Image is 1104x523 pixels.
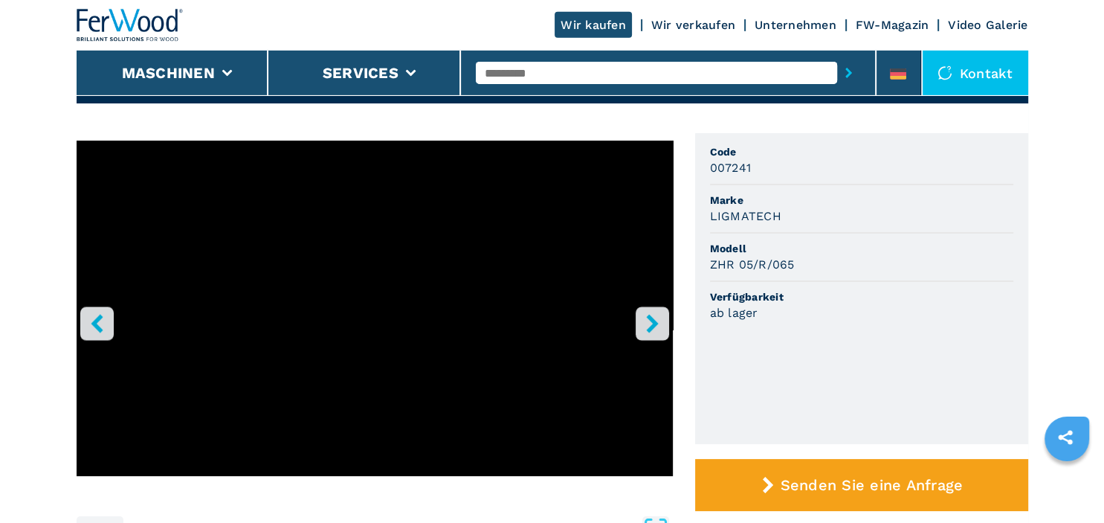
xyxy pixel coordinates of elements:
span: Marke [710,193,1013,208]
button: left-button [80,307,114,340]
img: Ferwood [77,9,184,42]
h3: ab lager [710,304,758,321]
a: Wir kaufen [555,12,632,38]
span: Code [710,144,1013,159]
span: Verfügbarkeit [710,289,1013,304]
button: submit-button [837,56,860,90]
a: sharethis [1047,419,1084,456]
div: Go to Slide 1 [77,141,673,501]
a: Unternehmen [755,18,836,32]
a: Wir verkaufen [651,18,735,32]
span: Modell [710,241,1013,256]
h3: 007241 [710,159,752,176]
h3: ZHR 05/R/065 [710,256,795,273]
img: Kontakt [937,65,952,80]
a: Video Galerie [948,18,1027,32]
div: Kontakt [923,51,1028,95]
a: FW-Magazin [856,18,929,32]
span: Senden Sie eine Anfrage [780,476,963,494]
button: right-button [636,307,669,340]
iframe: Ritorno pannelli in azione - LIGMATECH ZHR 05/R/065 - Ferwoodgroup - 007241 [77,141,673,476]
h3: LIGMATECH [710,208,781,225]
button: Services [323,64,398,82]
button: Maschinen [122,64,215,82]
iframe: Chat [1041,456,1093,512]
button: Senden Sie eine Anfrage [695,459,1028,511]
